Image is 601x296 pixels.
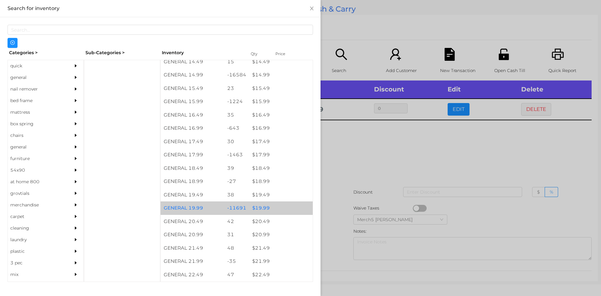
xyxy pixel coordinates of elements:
div: $ 21.99 [249,255,313,268]
div: 15 [224,55,249,69]
div: GENERAL 21.49 [161,241,224,255]
div: merchandise [8,199,65,211]
div: $ 15.99 [249,95,313,108]
div: at home 800 [8,176,65,188]
div: 31 [224,228,249,241]
div: appliances [8,280,65,292]
div: GENERAL 22.49 [161,268,224,282]
i: icon: close [309,6,314,11]
i: icon: caret-right [74,237,78,242]
i: icon: caret-right [74,179,78,184]
div: $ 14.99 [249,68,313,82]
button: icon: plus-circle [8,38,18,48]
div: mattress [8,106,65,118]
div: $ 18.49 [249,162,313,175]
div: GENERAL 22.99 [161,281,224,295]
div: Search for inventory [8,5,313,12]
div: GENERAL 20.99 [161,228,224,241]
i: icon: caret-right [74,272,78,277]
div: GENERAL 18.49 [161,162,224,175]
div: -11691 [224,201,249,215]
div: quick [8,60,65,72]
div: 30 [224,135,249,148]
div: $ 14.49 [249,55,313,69]
div: cleaning [8,222,65,234]
div: GENERAL 14.49 [161,55,224,69]
i: icon: caret-right [74,249,78,253]
div: chairs [8,130,65,141]
div: Price [274,49,299,58]
div: 42 [224,215,249,228]
i: icon: caret-right [74,203,78,207]
i: icon: caret-right [74,64,78,68]
div: -643 [224,122,249,135]
div: GENERAL 17.49 [161,135,224,148]
div: $ 22.99 [249,281,313,295]
div: Categories > [8,48,84,58]
div: carpet [8,211,65,222]
div: 47 [224,268,249,282]
div: GENERAL 14.99 [161,68,224,82]
div: $ 19.99 [249,201,313,215]
i: icon: caret-right [74,133,78,138]
div: $ 21.49 [249,241,313,255]
i: icon: caret-right [74,191,78,195]
i: icon: caret-right [74,168,78,172]
div: $ 20.99 [249,228,313,241]
div: $ 19.49 [249,188,313,202]
div: GENERAL 17.99 [161,148,224,162]
div: 39 [224,162,249,175]
div: GENERAL 19.49 [161,188,224,202]
i: icon: caret-right [74,87,78,91]
i: icon: caret-right [74,75,78,80]
div: Sub-Categories > [84,48,160,58]
div: -1463 [224,148,249,162]
div: -409 [224,281,249,295]
i: icon: caret-right [74,145,78,149]
div: $ 22.49 [249,268,313,282]
div: -1224 [224,95,249,108]
div: GENERAL 15.49 [161,82,224,95]
div: -16584 [224,68,249,82]
div: $ 16.49 [249,108,313,122]
div: GENERAL 16.99 [161,122,224,135]
div: nail remover [8,83,65,95]
div: laundry [8,234,65,246]
div: GENERAL 18.99 [161,175,224,188]
div: GENERAL 16.49 [161,108,224,122]
div: plastic [8,246,65,257]
div: $ 20.49 [249,215,313,228]
div: 23 [224,82,249,95]
div: -27 [224,175,249,188]
i: icon: caret-right [74,110,78,114]
div: bed frame [8,95,65,106]
div: GENERAL 19.99 [161,201,224,215]
div: $ 17.49 [249,135,313,148]
i: icon: caret-right [74,156,78,161]
div: Qty [249,49,268,58]
div: mix [8,269,65,280]
div: general [8,141,65,153]
div: box spring [8,118,65,130]
input: Search... [8,25,313,35]
div: -35 [224,255,249,268]
i: icon: caret-right [74,214,78,219]
div: $ 17.99 [249,148,313,162]
i: icon: caret-right [74,98,78,103]
div: furniture [8,153,65,164]
div: general [8,72,65,83]
div: grovtials [8,188,65,199]
div: $ 15.49 [249,82,313,95]
div: 54x90 [8,164,65,176]
i: icon: caret-right [74,226,78,230]
div: 48 [224,241,249,255]
div: $ 16.99 [249,122,313,135]
i: icon: caret-right [74,261,78,265]
div: GENERAL 20.49 [161,215,224,228]
div: GENERAL 15.99 [161,95,224,108]
i: icon: caret-right [74,122,78,126]
div: GENERAL 21.99 [161,255,224,268]
div: Inventory [162,49,243,56]
div: 3 pec [8,257,65,269]
div: $ 18.99 [249,175,313,188]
